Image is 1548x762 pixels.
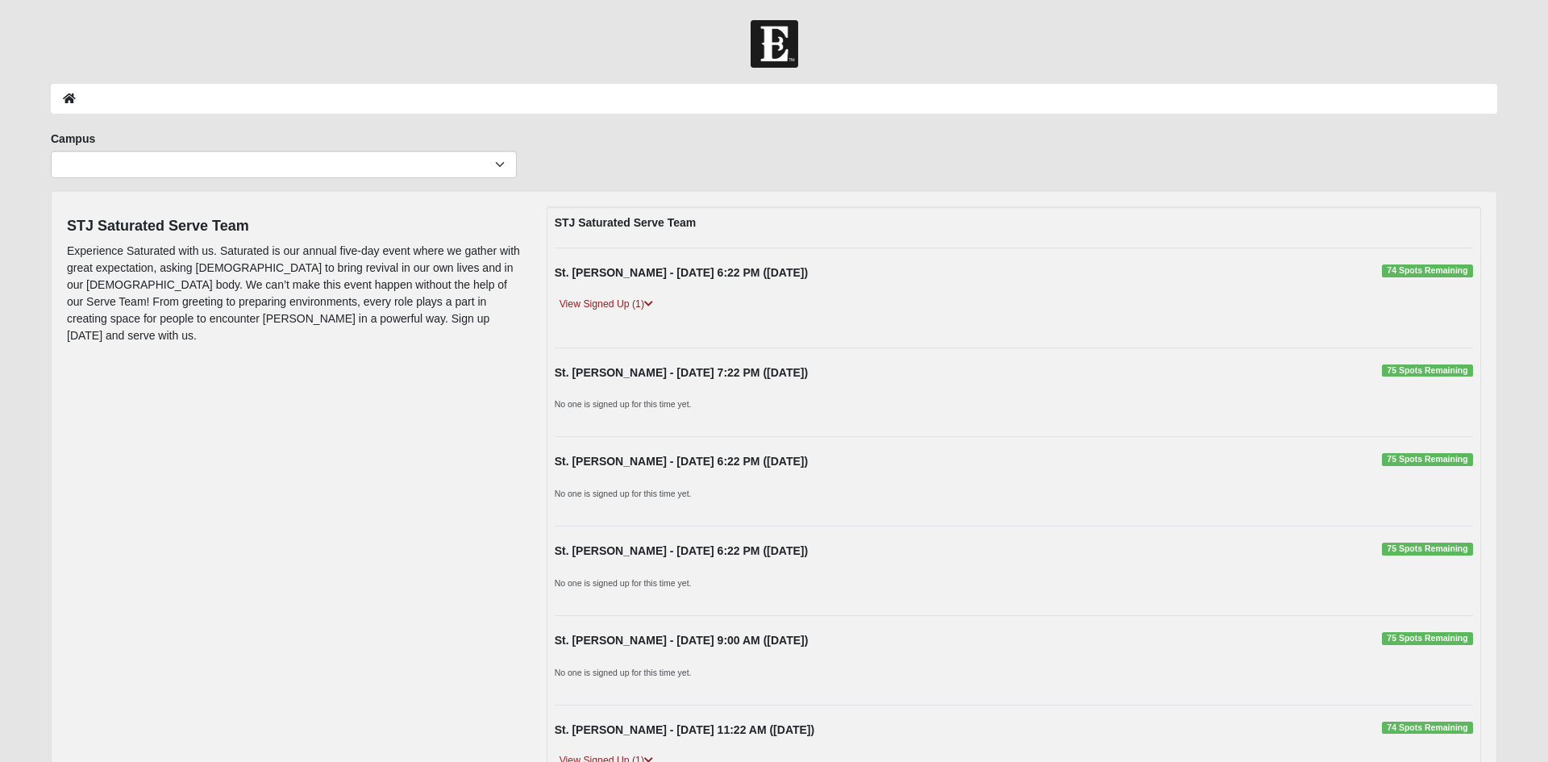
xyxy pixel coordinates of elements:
[1382,722,1473,735] span: 74 Spots Remaining
[555,578,692,588] small: No one is signed up for this time yet.
[555,489,692,498] small: No one is signed up for this time yet.
[555,216,697,229] strong: STJ Saturated Serve Team
[555,455,808,468] strong: St. [PERSON_NAME] - [DATE] 6:22 PM ([DATE])
[1382,543,1473,556] span: 75 Spots Remaining
[555,266,808,279] strong: St. [PERSON_NAME] - [DATE] 6:22 PM ([DATE])
[67,218,522,235] h4: STJ Saturated Serve Team
[555,634,809,647] strong: St. [PERSON_NAME] - [DATE] 9:00 AM ([DATE])
[555,366,808,379] strong: St. [PERSON_NAME] - [DATE] 7:22 PM ([DATE])
[1382,264,1473,277] span: 74 Spots Remaining
[555,544,808,557] strong: St. [PERSON_NAME] - [DATE] 6:22 PM ([DATE])
[555,668,692,677] small: No one is signed up for this time yet.
[51,131,95,147] label: Campus
[555,296,658,313] a: View Signed Up (1)
[751,20,798,68] img: Church of Eleven22 Logo
[555,723,815,736] strong: St. [PERSON_NAME] - [DATE] 11:22 AM ([DATE])
[1382,632,1473,645] span: 75 Spots Remaining
[1382,364,1473,377] span: 75 Spots Remaining
[67,243,522,344] p: Experience Saturated with us. Saturated is our annual five-day event where we gather with great e...
[1382,453,1473,466] span: 75 Spots Remaining
[555,399,692,409] small: No one is signed up for this time yet.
